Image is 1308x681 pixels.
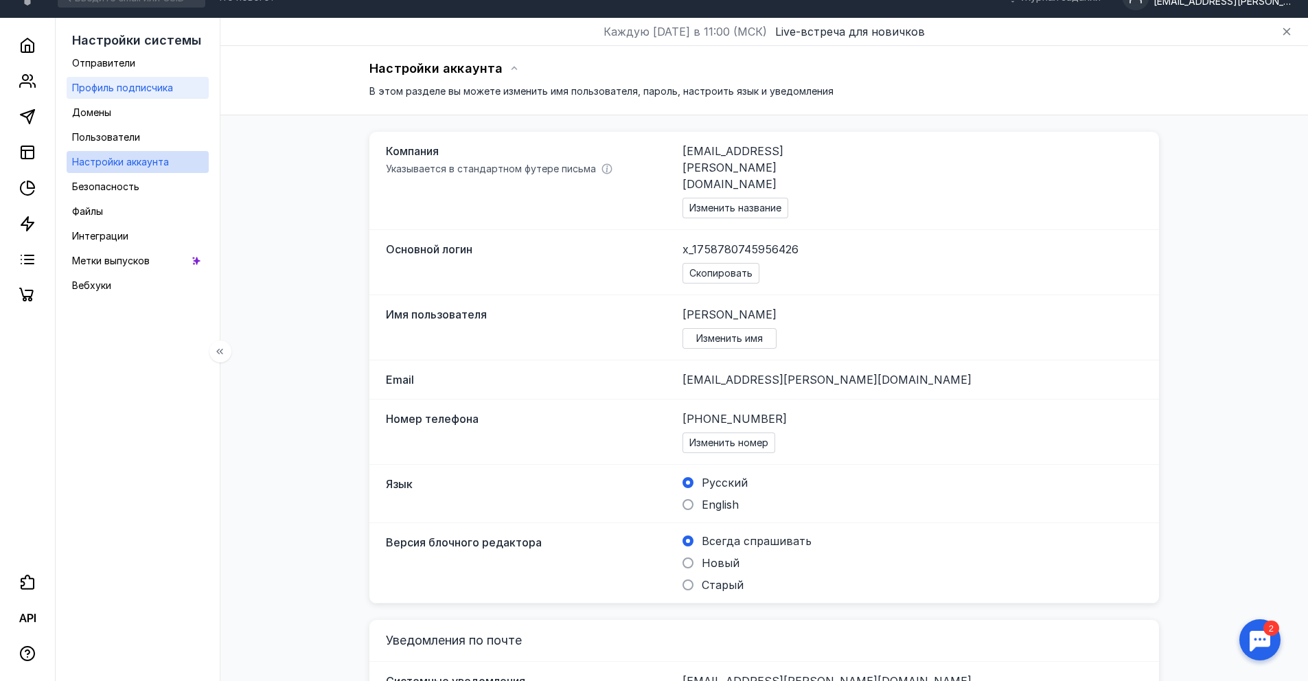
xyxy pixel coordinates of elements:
span: Метки выпусков [72,255,150,266]
span: Настройки аккаунта [72,156,169,168]
button: Скопировать [682,263,759,284]
span: Профиль подписчика [72,82,173,93]
span: [PERSON_NAME] [682,308,777,321]
span: Номер телефона [386,412,479,426]
span: [EMAIL_ADDRESS][PERSON_NAME][DOMAIN_NAME] [682,144,783,191]
span: Уведомления по почте [386,633,522,647]
span: Изменить номер [689,437,768,449]
button: Изменить имя [682,328,777,349]
a: Безопасность [67,176,209,198]
span: Email [386,373,414,386]
a: Настройки аккаунта [67,151,209,173]
a: Файлы [67,200,209,222]
span: Язык [386,477,413,491]
span: x_1758780745956426 [682,241,799,257]
span: В этом разделе вы можете изменить имя пользователя, пароль, настроить язык и уведомления [369,85,834,97]
span: Указывается в стандартном футере письма [386,163,596,174]
span: Изменить имя [696,333,763,345]
span: Каждую [DATE] в 11:00 (МСК) [604,23,767,40]
span: Основной логин [386,242,472,256]
span: Компания [386,144,439,158]
a: Вебхуки [67,275,209,297]
span: Пользователи [72,131,140,143]
span: Имя пользователя [386,308,487,321]
span: [PHONE_NUMBER] [682,411,787,427]
span: Изменить название [689,203,781,214]
span: Всегда спрашивать [702,534,812,548]
button: Live-встреча для новичков [775,23,925,40]
span: Настройки системы [72,33,201,47]
span: Настройки аккаунта [369,61,503,76]
span: Live-встреча для новичков [775,25,925,38]
span: Новый [702,556,739,570]
button: Изменить название [682,198,788,218]
span: Версия блочного редактора [386,535,542,549]
a: Метки выпусков [67,250,209,272]
span: [EMAIL_ADDRESS][PERSON_NAME][DOMAIN_NAME] [682,373,972,386]
span: Старый [702,578,744,592]
a: Профиль подписчика [67,77,209,99]
div: 2 [31,8,47,23]
span: Интеграции [72,230,128,242]
a: Интеграции [67,225,209,247]
a: Отправители [67,52,209,74]
span: English [702,498,739,511]
a: Пользователи [67,126,209,148]
span: Русский [702,476,748,489]
span: Вебхуки [72,279,111,291]
span: Домены [72,106,111,118]
span: Файлы [72,205,103,217]
button: Изменить номер [682,432,775,453]
span: Отправители [72,57,135,69]
a: Домены [67,102,209,124]
span: Безопасность [72,181,139,192]
span: Скопировать [689,268,753,279]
